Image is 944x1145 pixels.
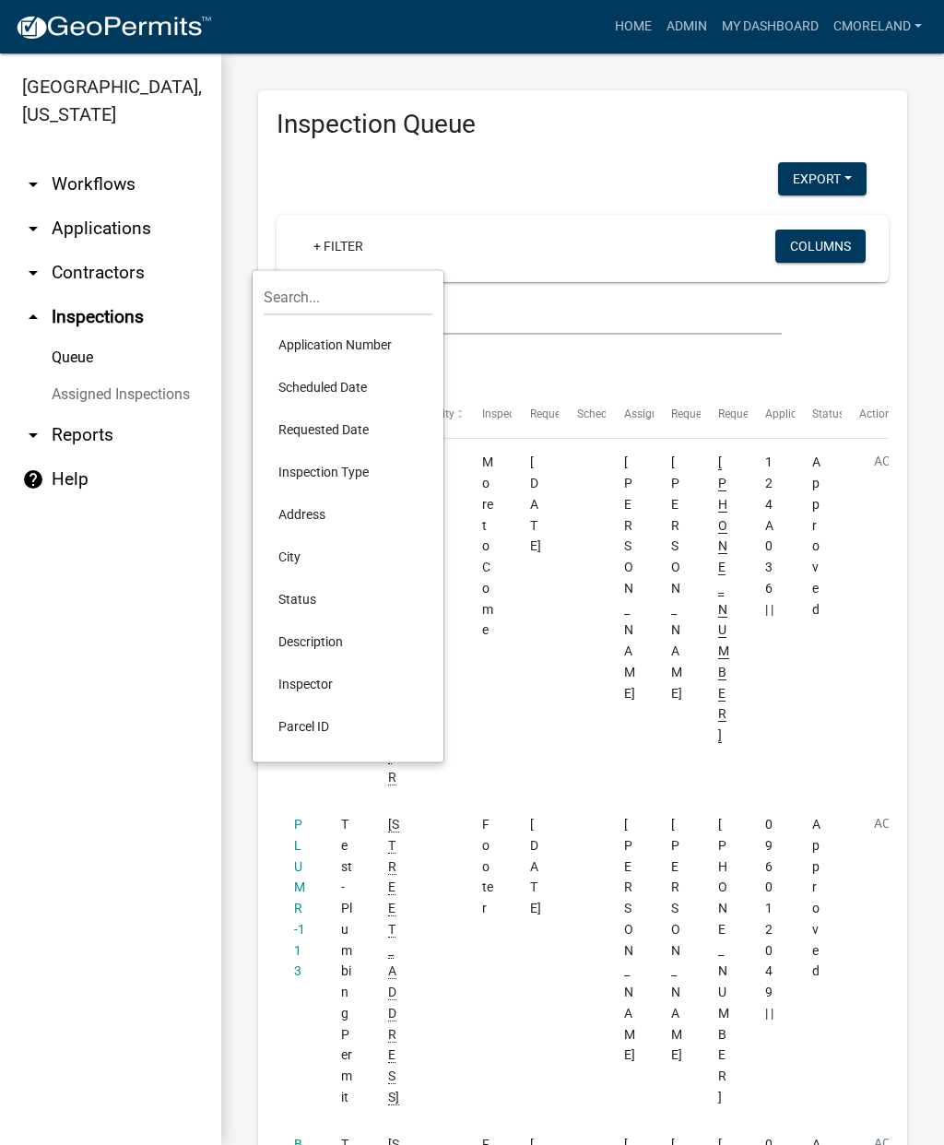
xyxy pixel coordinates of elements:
[714,9,826,44] a: My Dashboard
[482,817,493,915] span: Footer
[671,454,682,700] span: Kenteria Williams
[264,663,432,705] li: Inspector
[482,407,560,420] span: Inspection Type
[671,817,682,1062] span: Angela Waldroup
[765,817,773,1021] span: 096 012049 | |
[748,393,795,437] datatable-header-cell: Application Description
[608,9,659,44] a: Home
[775,230,866,263] button: Columns
[765,454,773,616] span: 124A036 | |
[264,493,432,536] li: Address
[264,324,432,366] li: Application Number
[264,408,432,451] li: Requested Date
[624,407,719,420] span: Assigned Inspector
[512,393,559,437] datatable-header-cell: Requested Date
[765,407,881,420] span: Application Description
[264,578,432,620] li: Status
[718,454,729,743] span: 706-485-2776
[826,9,929,44] a: cmoreland
[22,468,44,490] i: help
[530,817,541,915] span: 01/05/2022
[22,218,44,240] i: arrow_drop_down
[559,393,606,437] datatable-header-cell: Scheduled Time
[671,407,754,420] span: Requestor Name
[654,393,701,437] datatable-header-cell: Requestor Name
[22,262,44,284] i: arrow_drop_down
[812,454,820,616] span: Approved
[624,454,635,700] span: Casey Mason
[842,393,889,437] datatable-header-cell: Actions
[341,817,352,1104] span: Test - Plumbing Permit
[859,452,935,498] button: Action
[22,306,44,328] i: arrow_drop_up
[701,393,748,437] datatable-header-cell: Requestor Phone
[264,536,432,578] li: City
[277,297,782,335] input: Search for inspections
[778,162,867,195] button: Export
[859,407,897,420] span: Actions
[264,705,432,748] li: Parcel ID
[577,407,656,420] span: Scheduled Time
[795,393,842,437] datatable-header-cell: Status
[659,9,714,44] a: Admin
[530,454,541,553] span: 01/05/2022
[624,817,635,1062] span: Jay Johnston
[264,620,432,663] li: Description
[435,407,454,420] span: City
[388,817,399,1105] span: 195 ALEXANDER LAKES DR
[264,366,432,408] li: Scheduled Date
[22,424,44,446] i: arrow_drop_down
[294,817,305,978] a: PLUMR-113
[718,817,729,1104] span: 706-485-2776
[264,278,432,316] input: Search...
[299,230,378,263] a: + Filter
[465,393,512,437] datatable-header-cell: Inspection Type
[530,407,608,420] span: Requested Date
[482,454,493,637] span: More to Come
[606,393,653,437] datatable-header-cell: Assigned Inspector
[812,817,820,978] span: Approved
[22,173,44,195] i: arrow_drop_down
[812,407,844,420] span: Status
[718,407,803,420] span: Requestor Phone
[277,109,889,140] h3: Inspection Queue
[264,451,432,493] li: Inspection Type
[859,814,935,860] button: Action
